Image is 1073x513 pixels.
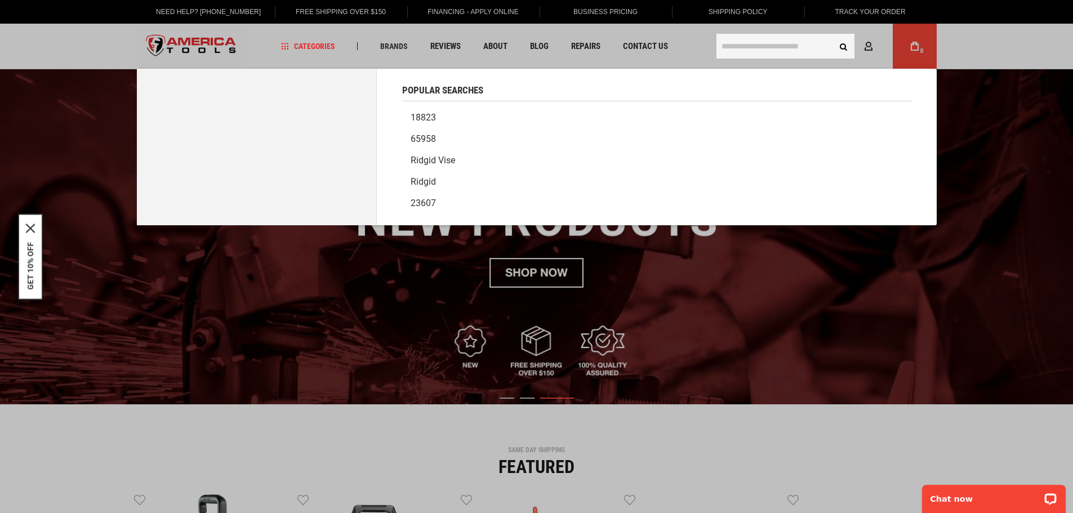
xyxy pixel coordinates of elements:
[402,86,483,95] span: Popular Searches
[380,42,408,50] span: Brands
[402,128,911,150] a: 65958
[915,478,1073,513] iframe: LiveChat chat widget
[402,107,911,128] a: 18823
[276,39,340,54] a: Categories
[375,39,413,54] a: Brands
[833,35,854,57] button: Search
[402,150,911,171] a: Ridgid vise
[26,242,35,289] button: GET 10% OFF
[402,171,911,193] a: Ridgid
[26,224,35,233] svg: close icon
[281,42,335,50] span: Categories
[26,224,35,233] button: Close
[402,193,911,214] a: 23607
